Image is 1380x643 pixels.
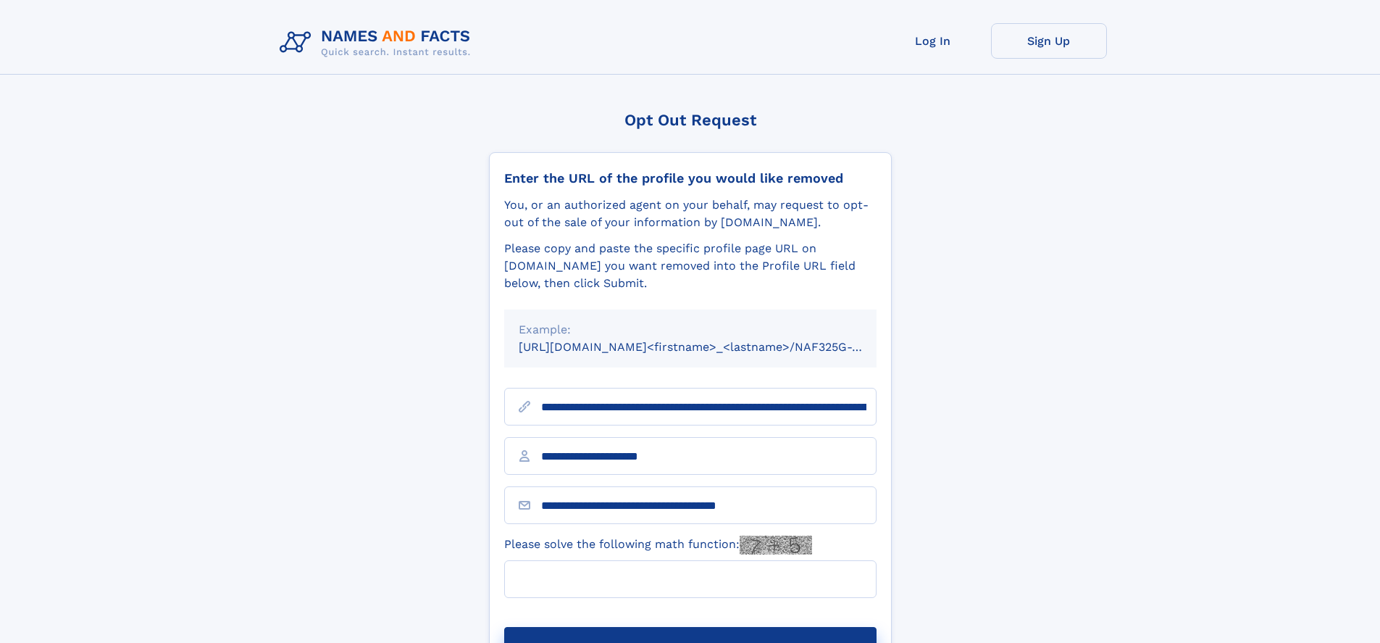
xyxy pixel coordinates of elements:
img: Logo Names and Facts [274,23,482,62]
a: Log In [875,23,991,59]
a: Sign Up [991,23,1107,59]
div: Opt Out Request [489,111,892,129]
div: Example: [519,321,862,339]
div: Enter the URL of the profile you would like removed [504,170,877,186]
label: Please solve the following math function: [504,536,812,555]
small: [URL][DOMAIN_NAME]<firstname>_<lastname>/NAF325G-xxxxxxxx [519,340,904,354]
div: You, or an authorized agent on your behalf, may request to opt-out of the sale of your informatio... [504,196,877,231]
div: Please copy and paste the specific profile page URL on [DOMAIN_NAME] you want removed into the Pr... [504,240,877,292]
